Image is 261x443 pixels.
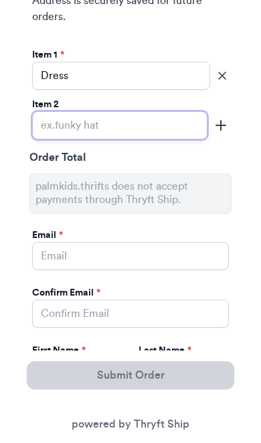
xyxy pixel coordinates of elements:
[29,149,232,168] div: Order Total
[32,229,63,242] label: Email
[32,62,210,90] input: ex.funky hat
[27,361,234,389] button: Submit Order
[32,111,207,139] input: ex.funky hat
[139,344,191,357] label: Last Name
[72,419,189,430] a: powered by Thryft Ship
[32,286,100,300] label: Confirm Email
[32,344,86,357] label: First Name
[32,48,64,62] label: Item 1
[32,98,59,111] label: Item 2
[32,300,229,328] input: Confirm Email
[32,242,229,270] input: Email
